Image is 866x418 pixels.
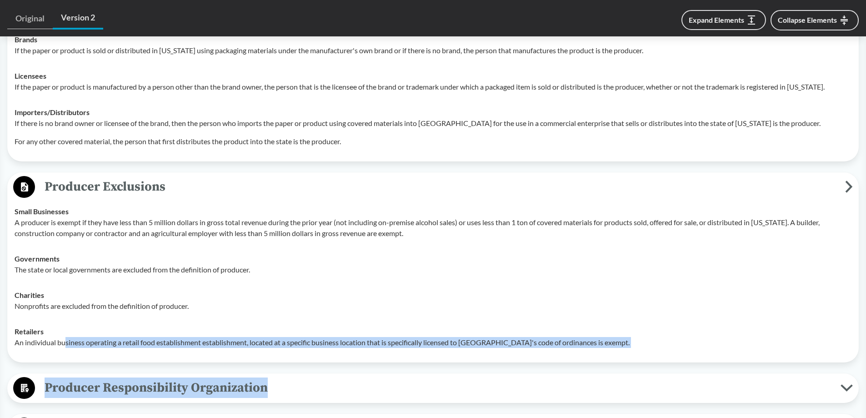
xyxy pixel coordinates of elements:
p: If there is no brand owner or licensee of the brand, then the person who imports the paper or pro... [15,118,851,129]
p: If the paper or product is manufactured by a person other than the brand owner, the person that i... [15,81,851,92]
strong: Brands [15,35,37,44]
button: Expand Elements [681,10,766,30]
span: Producer Exclusions [35,176,845,197]
p: For any other covered material, the person that first distributes the product into the state is t... [15,136,851,147]
strong: Small Businesses [15,207,69,216]
p: A producer is exempt if they have less than 5 million dollars in gross total revenue during the p... [15,217,851,239]
p: Nonprofits are excluded from the definition of producer. [15,301,851,312]
strong: Charities [15,291,44,299]
strong: Importers/​Distributors [15,108,90,116]
a: Version 2 [53,7,103,30]
strong: Retailers [15,327,44,336]
button: Producer Responsibility Organization [10,377,856,400]
span: Producer Responsibility Organization [35,378,841,398]
p: An individual business operating a retail food establishment establishment, located at a specific... [15,337,851,348]
strong: Licensees [15,71,46,80]
button: Producer Exclusions [10,176,856,199]
a: Original [7,8,53,29]
p: The state or local governments are excluded from the definition of producer. [15,264,851,275]
p: If the paper or product is sold or distributed in [US_STATE] using packaging materials under the ... [15,45,851,56]
strong: Governments [15,254,60,263]
button: Collapse Elements [771,10,859,30]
